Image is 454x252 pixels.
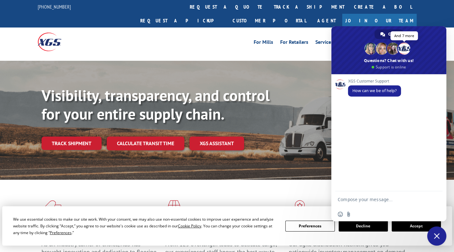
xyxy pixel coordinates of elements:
a: Track shipment [42,137,102,150]
a: Close chat [427,226,446,246]
div: We use essential cookies to make our site work. With your consent, we may also use non-essential ... [13,216,278,236]
a: For Mills [254,40,273,47]
a: Services [315,40,333,47]
span: XGS Customer Support [348,79,401,83]
a: For Retailers [280,40,308,47]
span: How can we be of help? [352,88,396,93]
div: Cookie Consent Prompt [2,206,452,246]
a: [PHONE_NUMBER] [38,4,71,10]
a: Chat [374,29,404,39]
a: Customer Portal [228,14,311,28]
a: Calculate transit time [107,137,184,150]
button: Preferences [285,221,335,232]
img: xgs-icon-total-supply-chain-intelligence-red [42,200,61,217]
a: Request a pickup [135,14,228,28]
button: Decline [339,221,388,232]
span: Preferences [50,230,72,235]
span: Cookie Policy [178,223,201,229]
a: Agent [311,14,342,28]
img: xgs-icon-focused-on-flooring-red [165,200,180,217]
span: Chat [388,29,397,39]
img: xgs-icon-flagship-distribution-model-red [289,200,311,217]
a: Join Our Team [342,14,417,28]
span: Insert an emoji [338,212,343,217]
b: Visibility, transparency, and control for your entire supply chain. [42,85,270,124]
a: XGS ASSISTANT [189,137,244,150]
button: Accept [392,221,441,232]
textarea: Compose your message... [338,191,427,207]
span: Send a file [346,212,351,217]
